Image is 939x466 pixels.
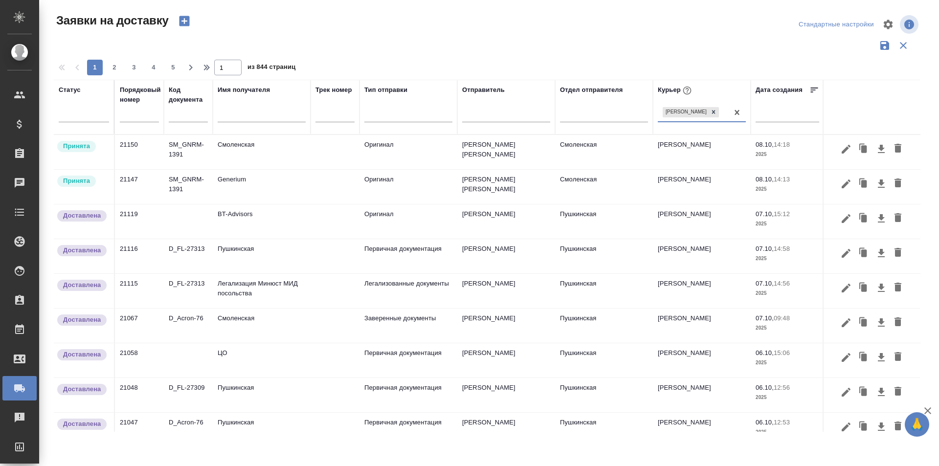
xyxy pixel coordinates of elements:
p: Доставлена [63,211,101,221]
td: SM_GNRM-1391 [164,135,213,169]
p: 2025 [756,358,819,368]
td: [PERSON_NAME] [457,343,555,377]
button: Клонировать [854,418,873,436]
button: Редактировать [838,175,854,193]
p: 06.10, [756,384,774,391]
div: Курьер назначен [56,175,109,188]
div: Документы доставлены, фактическая дата доставки проставиться автоматически [56,313,109,327]
td: [PERSON_NAME] [653,170,751,204]
button: Удалить [890,279,906,297]
button: Скачать [873,175,890,193]
td: [PERSON_NAME] [457,413,555,447]
button: Сбросить фильтры [894,36,913,55]
td: [PERSON_NAME] [PERSON_NAME] [457,135,555,169]
div: Иванова Евгения [662,106,720,118]
button: Скачать [873,383,890,401]
td: [PERSON_NAME] [457,274,555,308]
div: Курьер назначен [56,140,109,153]
span: 5 [165,63,181,72]
span: 2 [107,63,122,72]
button: Сохранить фильтры [875,36,894,55]
button: Скачать [873,418,890,436]
button: Клонировать [854,313,873,332]
div: Документы доставлены, фактическая дата доставки проставиться автоматически [56,209,109,222]
p: Доставлена [63,280,101,290]
button: 2 [107,60,122,75]
p: Доставлена [63,245,101,255]
td: D_FL-27313 [164,239,213,273]
button: Редактировать [838,279,854,297]
td: [PERSON_NAME] [653,309,751,343]
span: из 844 страниц [247,61,295,75]
td: Пушкинская [555,309,653,343]
p: 06.10, [756,419,774,426]
td: Легализация Минюст МИД посольства [213,274,311,308]
button: 4 [146,60,161,75]
td: D_Acron-76 [164,413,213,447]
td: Первичная документация [359,378,457,412]
td: [PERSON_NAME] [457,239,555,273]
button: Редактировать [838,244,854,263]
td: [PERSON_NAME] [653,343,751,377]
td: Пушкинская [555,239,653,273]
div: split button [796,17,876,32]
td: Пушкинская [555,274,653,308]
button: Клонировать [854,383,873,401]
td: [PERSON_NAME] [457,378,555,412]
button: Скачать [873,279,890,297]
td: SM_GNRM-1391 [164,170,213,204]
button: Скачать [873,244,890,263]
button: Редактировать [838,418,854,436]
span: 🙏 [909,414,925,435]
td: Оригинал [359,170,457,204]
p: 15:06 [774,349,790,356]
button: 🙏 [905,412,929,437]
button: Удалить [890,140,906,158]
div: Тип отправки [364,85,407,95]
div: Код документа [169,85,208,105]
button: Клонировать [854,279,873,297]
button: Удалить [890,383,906,401]
td: 21119 [115,204,164,239]
button: Клонировать [854,140,873,158]
td: 21115 [115,274,164,308]
td: ЦО [213,343,311,377]
td: Смоленская [213,309,311,343]
td: Пушкинская [213,239,311,273]
td: Легализованные документы [359,274,457,308]
button: При выборе курьера статус заявки автоматически поменяется на «Принята» [681,84,693,97]
td: [PERSON_NAME] [653,378,751,412]
div: Имя получателя [218,85,270,95]
p: Доставлена [63,350,101,359]
span: Посмотреть информацию [900,15,920,34]
button: 5 [165,60,181,75]
p: 14:56 [774,280,790,287]
p: Принята [63,141,90,151]
p: 08.10, [756,176,774,183]
button: Удалить [890,313,906,332]
td: Смоленская [555,170,653,204]
td: Заверенные документы [359,309,457,343]
td: Пушкинская [213,413,311,447]
div: Дата создания [756,85,803,95]
p: 06.10, [756,349,774,356]
div: Документы доставлены, фактическая дата доставки проставиться автоматически [56,244,109,257]
button: Редактировать [838,140,854,158]
p: 2025 [756,150,819,159]
button: Редактировать [838,383,854,401]
td: D_FL-27309 [164,378,213,412]
td: 21058 [115,343,164,377]
button: Удалить [890,175,906,193]
button: Клонировать [854,175,873,193]
span: Настроить таблицу [876,13,900,36]
p: 12:53 [774,419,790,426]
td: Первичная документация [359,343,457,377]
td: D_FL-27313 [164,274,213,308]
button: Клонировать [854,348,873,367]
div: Отправитель [462,85,505,95]
td: Оригинал [359,204,457,239]
td: [PERSON_NAME] [653,135,751,169]
button: Удалить [890,418,906,436]
p: 2025 [756,288,819,298]
button: Удалить [890,244,906,263]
